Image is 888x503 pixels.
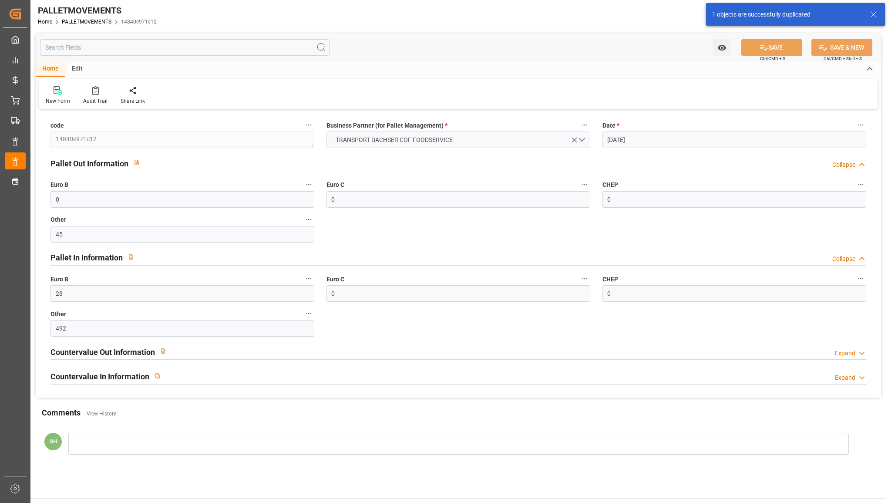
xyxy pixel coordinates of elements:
button: code [303,119,314,131]
a: PALLETMOVEMENTS [62,19,111,25]
input: Search Fields [40,39,330,56]
button: CHEP [855,273,866,284]
button: View description [155,343,172,359]
h2: Pallet In Information [50,252,123,263]
div: Collapse [832,160,855,169]
span: Euro C [326,275,344,284]
button: Euro B [303,273,314,284]
div: Collapse [832,254,855,263]
span: code [50,121,64,130]
span: Other [50,215,66,224]
h2: Comments [42,407,81,419]
button: Euro B [303,179,314,190]
h2: Countervalue In Information [50,371,149,382]
span: CHEP [602,180,618,189]
div: Share Link [121,97,145,105]
div: PALLETMOVEMENTS [38,4,157,17]
h2: Countervalue Out Information [50,346,155,358]
span: Ctrl/CMD + Shift + S [824,55,862,62]
div: Expand [835,373,855,382]
div: Audit Trail [83,97,108,105]
span: CHEP [602,275,618,284]
span: Ctrl/CMD + S [760,55,785,62]
div: 1 objects are successfully duplicated [712,10,862,19]
div: Expand [835,349,855,358]
span: SH [50,438,57,445]
input: DD-MM-YYYY [602,132,866,148]
span: Date [602,121,619,130]
textarea: 14840e971c12 [50,132,314,148]
a: Home [38,19,52,25]
button: Other [303,214,314,225]
button: Business Partner (for Pallet Management) * [579,119,590,131]
span: Euro C [326,180,344,189]
a: View History [87,411,116,417]
button: CHEP [855,179,866,190]
button: View description [128,154,145,171]
span: Euro B [50,275,68,284]
div: Edit [65,62,89,77]
span: Euro B [50,180,68,189]
h2: Pallet Out Information [50,158,128,169]
button: View description [123,249,139,265]
button: SAVE & NEW [811,39,872,56]
button: Date * [855,119,866,131]
div: New Form [46,97,70,105]
button: Euro C [579,273,590,284]
button: open menu [326,132,590,148]
button: Euro C [579,179,590,190]
span: Other [50,310,66,319]
div: Home [36,62,65,77]
button: open menu [713,39,731,56]
span: Business Partner (for Pallet Management) [326,121,447,130]
button: Other [303,308,314,319]
button: View description [149,368,166,384]
button: SAVE [741,39,802,56]
span: TRANSPORT DACHSER COF FOODSERVICE [331,135,457,145]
